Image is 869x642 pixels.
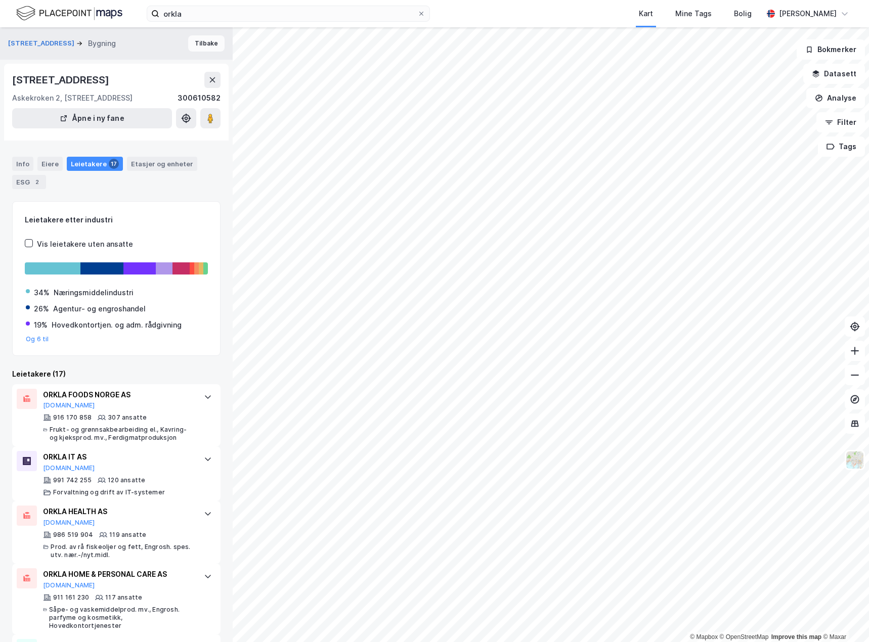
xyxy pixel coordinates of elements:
[797,39,865,60] button: Bokmerker
[43,519,95,527] button: [DOMAIN_NAME]
[34,287,50,299] div: 34%
[43,464,95,472] button: [DOMAIN_NAME]
[53,476,92,484] div: 991 742 255
[818,136,865,157] button: Tags
[109,531,146,539] div: 119 ansatte
[639,8,653,20] div: Kart
[720,633,769,640] a: OpenStreetMap
[109,159,119,169] div: 17
[675,8,712,20] div: Mine Tags
[188,35,225,52] button: Tilbake
[50,426,194,442] div: Frukt- og grønnsakbearbeiding el., Kavring- og kjeksprod. mv., Ferdigmatproduksjon
[67,157,123,171] div: Leietakere
[12,108,172,128] button: Åpne i ny fane
[816,112,865,132] button: Filter
[32,177,42,187] div: 2
[771,633,821,640] a: Improve this map
[734,8,752,20] div: Bolig
[53,488,165,496] div: Forvaltning og drift av IT-systemer
[53,531,93,539] div: 986 519 904
[25,214,208,226] div: Leietakere etter industri
[779,8,837,20] div: [PERSON_NAME]
[34,303,49,315] div: 26%
[53,303,146,315] div: Agentur- og engroshandel
[53,414,92,422] div: 916 170 858
[105,593,142,602] div: 117 ansatte
[51,543,194,559] div: Prod. av rå fiskeoljer og fett, Engrosh. spes. utv. nær.-/nyt.midl.
[12,72,111,88] div: [STREET_ADDRESS]
[16,5,122,22] img: logo.f888ab2527a4732fd821a326f86c7f29.svg
[806,88,865,108] button: Analyse
[818,593,869,642] div: Kontrollprogram for chat
[49,606,194,630] div: Såpe- og vaskemiddelprod. mv., Engrosh. parfyme og kosmetikk, Hovedkontortjenester
[54,287,134,299] div: Næringsmiddelindustri
[12,175,46,189] div: ESG
[43,401,95,409] button: [DOMAIN_NAME]
[26,335,49,343] button: Og 6 til
[43,581,95,589] button: [DOMAIN_NAME]
[37,157,63,171] div: Eiere
[12,92,133,104] div: Askekroken 2, [STREET_ADDRESS]
[818,593,869,642] iframe: Chat Widget
[12,157,33,171] div: Info
[690,633,718,640] a: Mapbox
[43,506,194,518] div: ORKLA HEALTH AS
[34,319,48,331] div: 19%
[108,414,147,422] div: 307 ansatte
[43,389,194,401] div: ORKLA FOODS NORGE AS
[43,451,194,463] div: ORKLA IT AS
[108,476,145,484] div: 120 ansatte
[8,38,76,49] button: [STREET_ADDRESS]
[845,450,864,470] img: Z
[131,159,193,168] div: Etasjer og enheter
[37,238,133,250] div: Vis leietakere uten ansatte
[43,568,194,580] div: ORKLA HOME & PERSONAL CARE AS
[159,6,417,21] input: Søk på adresse, matrikkel, gårdeiere, leietakere eller personer
[12,368,221,380] div: Leietakere (17)
[52,319,182,331] div: Hovedkontortjen. og adm. rådgivning
[803,64,865,84] button: Datasett
[88,37,116,50] div: Bygning
[53,593,89,602] div: 911 161 230
[178,92,221,104] div: 300610582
